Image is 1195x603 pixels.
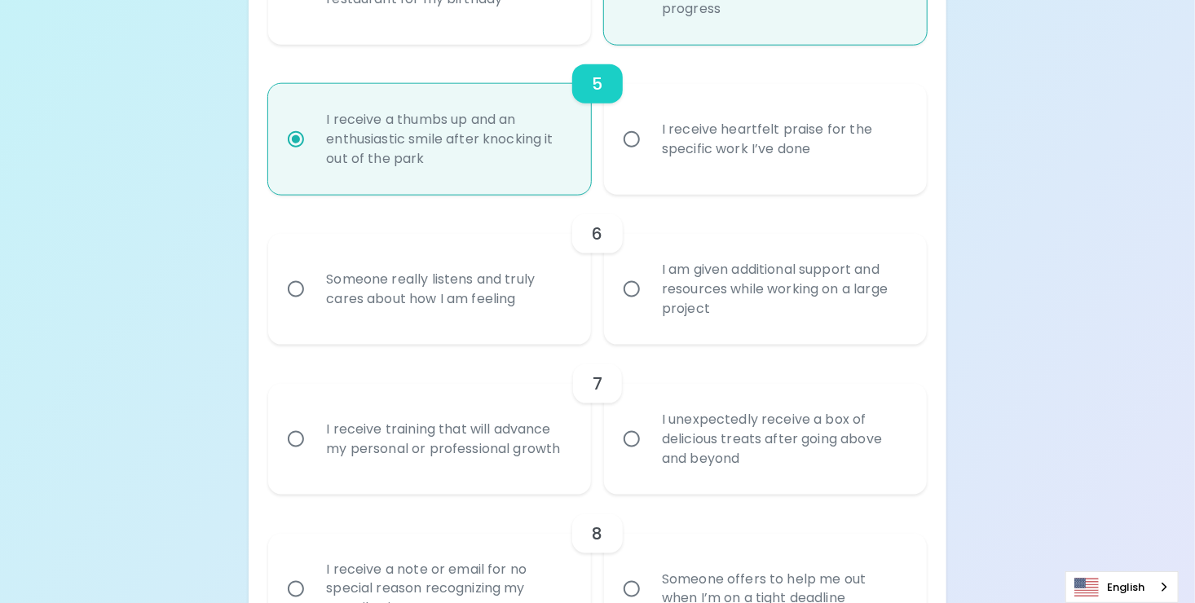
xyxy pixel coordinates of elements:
h6: 7 [593,371,602,397]
div: Someone really listens and truly cares about how I am feeling [313,250,582,328]
div: choice-group-check [268,195,926,345]
h6: 8 [592,521,602,547]
div: choice-group-check [268,45,926,195]
div: I receive heartfelt praise for the specific work I’ve done [649,100,918,178]
a: English [1066,572,1178,602]
div: I am given additional support and resources while working on a large project [649,240,918,338]
div: I receive training that will advance my personal or professional growth [313,400,582,478]
div: choice-group-check [268,345,926,495]
aside: Language selected: English [1065,571,1179,603]
h6: 6 [592,221,602,247]
div: I receive a thumbs up and an enthusiastic smile after knocking it out of the park [313,90,582,188]
h6: 5 [592,71,602,97]
div: I unexpectedly receive a box of delicious treats after going above and beyond [649,390,918,488]
div: Language [1065,571,1179,603]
